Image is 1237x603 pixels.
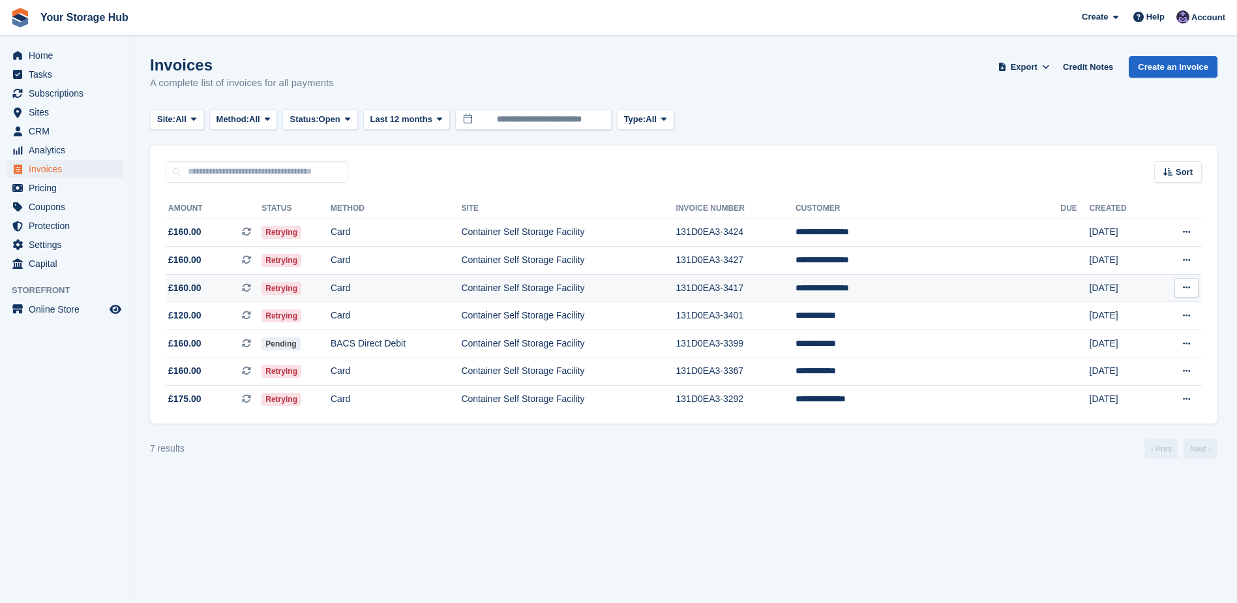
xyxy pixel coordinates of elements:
td: 131D0EA3-3417 [676,274,796,302]
a: menu [7,160,123,178]
span: £175.00 [168,392,201,406]
th: Due [1060,198,1089,219]
a: menu [7,217,123,235]
span: Retrying [261,226,301,239]
td: Card [331,274,461,302]
a: menu [7,236,123,254]
span: All [646,113,657,126]
span: Open [319,113,340,126]
td: Container Self Storage Facility [461,219,676,247]
span: Create [1082,10,1108,23]
td: Card [331,247,461,275]
span: Capital [29,255,107,273]
span: Retrying [261,282,301,295]
a: Next [1184,439,1217,459]
a: Create an Invoice [1129,56,1217,78]
th: Amount [166,198,261,219]
td: [DATE] [1090,219,1154,247]
span: Help [1146,10,1165,23]
button: Status: Open [282,109,357,131]
a: menu [7,65,123,84]
span: £120.00 [168,309,201,322]
td: [DATE] [1090,274,1154,302]
td: Card [331,302,461,330]
td: [DATE] [1090,247,1154,275]
nav: Page [1142,439,1220,459]
td: Container Self Storage Facility [461,330,676,358]
a: menu [7,122,123,140]
button: Last 12 months [363,109,450,131]
p: A complete list of invoices for all payments [150,76,334,91]
th: Method [331,198,461,219]
span: Invoices [29,160,107,178]
td: [DATE] [1090,358,1154,386]
span: £160.00 [168,253,201,267]
a: Your Storage Hub [35,7,134,28]
a: Previous [1144,439,1178,459]
span: Home [29,46,107,65]
h1: Invoices [150,56,334,74]
button: Type: All [617,109,674,131]
td: Card [331,386,461,413]
a: menu [7,198,123,216]
td: [DATE] [1090,330,1154,358]
th: Site [461,198,676,219]
span: Retrying [261,309,301,322]
a: menu [7,46,123,65]
img: stora-icon-8386f47178a22dfd0bd8f6a31ec36ba5ce8667c1dd55bd0f319d3a0aa187defe.svg [10,8,30,27]
span: £160.00 [168,364,201,378]
a: menu [7,84,123,102]
span: Analytics [29,141,107,159]
span: Sites [29,103,107,121]
span: Sort [1176,166,1193,179]
td: Container Self Storage Facility [461,386,676,413]
span: Type: [624,113,646,126]
a: Preview store [108,301,123,317]
span: Coupons [29,198,107,216]
div: 7 results [150,442,185,456]
td: Container Self Storage Facility [461,247,676,275]
span: £160.00 [168,281,201,295]
span: Pricing [29,179,107,197]
a: menu [7,179,123,197]
td: 131D0EA3-3424 [676,219,796,247]
a: menu [7,103,123,121]
th: Status [261,198,331,219]
span: Subscriptions [29,84,107,102]
th: Invoice Number [676,198,796,219]
span: Export [1011,61,1037,74]
span: Retrying [261,254,301,267]
img: Liam Beddard [1176,10,1189,23]
button: Site: All [150,109,204,131]
button: Method: All [209,109,278,131]
span: Online Store [29,300,107,318]
span: Status: [290,113,318,126]
td: [DATE] [1090,386,1154,413]
td: Card [331,219,461,247]
span: Settings [29,236,107,254]
span: £160.00 [168,225,201,239]
td: 131D0EA3-3399 [676,330,796,358]
span: Last 12 months [370,113,432,126]
button: Export [995,56,1052,78]
td: [DATE] [1090,302,1154,330]
a: menu [7,300,123,318]
td: BACS Direct Debit [331,330,461,358]
td: Container Self Storage Facility [461,274,676,302]
a: menu [7,255,123,273]
span: Protection [29,217,107,235]
span: Account [1191,11,1225,24]
th: Customer [796,198,1061,219]
span: All [249,113,260,126]
a: menu [7,141,123,159]
td: 131D0EA3-3427 [676,247,796,275]
span: All [175,113,186,126]
td: 131D0EA3-3292 [676,386,796,413]
span: £160.00 [168,337,201,350]
span: Retrying [261,393,301,406]
td: 131D0EA3-3367 [676,358,796,386]
td: 131D0EA3-3401 [676,302,796,330]
span: Tasks [29,65,107,84]
td: Container Self Storage Facility [461,358,676,386]
span: Pending [261,337,300,350]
